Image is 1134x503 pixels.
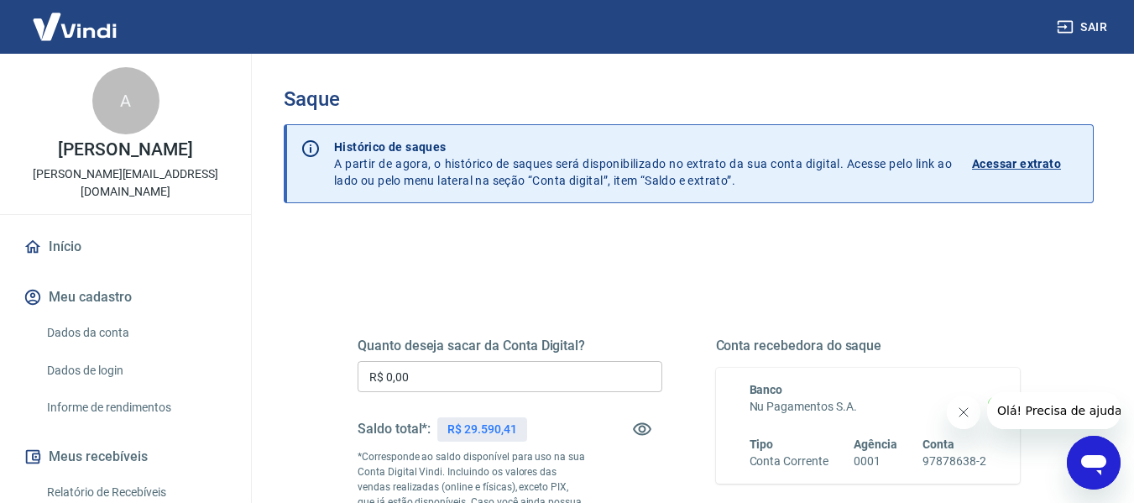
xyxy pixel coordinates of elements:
a: Acessar extrato [972,139,1079,189]
p: [PERSON_NAME] [58,141,192,159]
button: Meu cadastro [20,279,231,316]
div: A [92,67,159,134]
span: Tipo [750,438,774,451]
p: [PERSON_NAME][EMAIL_ADDRESS][DOMAIN_NAME] [13,165,238,201]
p: Acessar extrato [972,155,1061,172]
h6: 97878638-2 [922,453,986,470]
h5: Conta recebedora do saque [716,338,1021,354]
span: Agência [854,438,897,451]
h6: 0001 [854,453,897,470]
a: Início [20,228,231,265]
span: Conta [922,438,954,451]
button: Meus recebíveis [20,438,231,475]
h5: Quanto deseja sacar da Conta Digital? [358,338,662,354]
p: A partir de agora, o histórico de saques será disponibilizado no extrato da sua conta digital. Ac... [334,139,952,189]
a: Dados da conta [40,316,231,350]
span: Banco [750,383,783,396]
iframe: Fechar mensagem [947,396,980,429]
h6: Conta Corrente [750,453,828,470]
h6: Nu Pagamentos S.A. [750,398,987,416]
iframe: Mensagem da empresa [987,392,1121,429]
p: R$ 29.590,41 [447,421,516,438]
h5: Saldo total*: [358,421,431,438]
h3: Saque [284,87,1094,111]
img: Vindi [20,1,129,52]
iframe: Botão para abrir a janela de mensagens [1067,436,1121,490]
button: Sair [1053,12,1114,43]
a: Informe de rendimentos [40,390,231,425]
a: Dados de login [40,354,231,388]
span: Olá! Precisa de ajuda? [10,12,141,25]
p: Histórico de saques [334,139,952,155]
